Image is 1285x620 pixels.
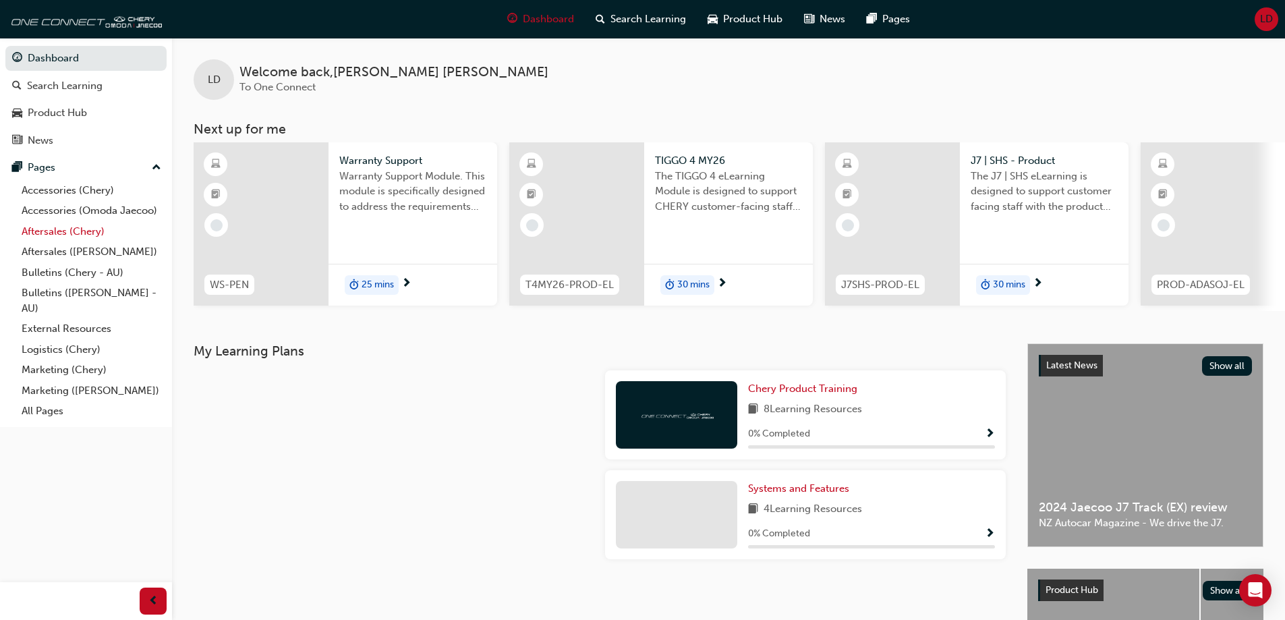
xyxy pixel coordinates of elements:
[16,318,167,339] a: External Resources
[172,121,1285,137] h3: Next up for me
[211,156,221,173] span: learningResourceType_ELEARNING-icon
[856,5,921,33] a: pages-iconPages
[148,593,159,610] span: prev-icon
[748,481,855,497] a: Systems and Features
[639,408,714,421] img: oneconnect
[527,186,536,204] span: booktick-icon
[677,277,710,293] span: 30 mins
[211,186,221,204] span: booktick-icon
[655,153,802,169] span: TIGGO 4 MY26
[5,101,167,125] a: Product Hub
[985,428,995,441] span: Show Progress
[748,526,810,542] span: 0 % Completed
[27,78,103,94] div: Search Learning
[1203,581,1253,600] button: Show all
[985,528,995,540] span: Show Progress
[523,11,574,27] span: Dashboard
[971,169,1118,215] span: The J7 | SHS eLearning is designed to support customer facing staff with the product and sales in...
[194,343,1006,359] h3: My Learning Plans
[28,105,87,121] div: Product Hub
[16,381,167,401] a: Marketing ([PERSON_NAME])
[820,11,845,27] span: News
[1157,277,1245,293] span: PROD-ADASOJ-EL
[585,5,697,33] a: search-iconSearch Learning
[194,142,497,306] a: WS-PENWarranty SupportWarranty Support Module. This module is specifically designed to address th...
[12,135,22,147] span: news-icon
[843,156,852,173] span: learningResourceType_ELEARNING-icon
[1039,500,1252,515] span: 2024 Jaecoo J7 Track (EX) review
[610,11,686,27] span: Search Learning
[210,277,249,293] span: WS-PEN
[981,277,990,294] span: duration-icon
[825,142,1129,306] a: J7SHS-PROD-ELJ7 | SHS - ProductThe J7 | SHS eLearning is designed to support customer facing staf...
[152,159,161,177] span: up-icon
[1202,356,1253,376] button: Show all
[527,156,536,173] span: learningResourceType_ELEARNING-icon
[28,160,55,175] div: Pages
[12,107,22,119] span: car-icon
[509,142,813,306] a: T4MY26-PROD-ELTIGGO 4 MY26The TIGGO 4 eLearning Module is designed to support CHERY customer-faci...
[526,219,538,231] span: learningRecordVerb_NONE-icon
[525,277,614,293] span: T4MY26-PROD-EL
[5,43,167,155] button: DashboardSearch LearningProduct HubNews
[12,53,22,65] span: guage-icon
[804,11,814,28] span: news-icon
[339,153,486,169] span: Warranty Support
[708,11,718,28] span: car-icon
[842,219,854,231] span: learningRecordVerb_NONE-icon
[1046,360,1097,371] span: Latest News
[16,180,167,201] a: Accessories (Chery)
[210,219,223,231] span: learningRecordVerb_NONE-icon
[16,200,167,221] a: Accessories (Omoda Jaecoo)
[748,426,810,442] span: 0 % Completed
[748,401,758,418] span: book-icon
[1260,11,1273,27] span: LD
[841,277,919,293] span: J7SHS-PROD-EL
[1039,355,1252,376] a: Latest NewsShow all
[5,46,167,71] a: Dashboard
[1046,584,1098,596] span: Product Hub
[764,501,862,518] span: 4 Learning Resources
[16,242,167,262] a: Aftersales ([PERSON_NAME])
[793,5,856,33] a: news-iconNews
[1027,343,1263,547] a: Latest NewsShow all2024 Jaecoo J7 Track (EX) reviewNZ Autocar Magazine - We drive the J7.
[1255,7,1278,31] button: LD
[16,262,167,283] a: Bulletins (Chery - AU)
[764,401,862,418] span: 8 Learning Resources
[16,401,167,422] a: All Pages
[748,482,849,495] span: Systems and Features
[496,5,585,33] a: guage-iconDashboard
[1039,515,1252,531] span: NZ Autocar Magazine - We drive the J7.
[28,133,53,148] div: News
[7,5,162,32] img: oneconnect
[1158,186,1168,204] span: booktick-icon
[16,221,167,242] a: Aftersales (Chery)
[665,277,675,294] span: duration-icon
[723,11,782,27] span: Product Hub
[16,339,167,360] a: Logistics (Chery)
[239,65,548,80] span: Welcome back , [PERSON_NAME] [PERSON_NAME]
[748,381,863,397] a: Chery Product Training
[12,80,22,92] span: search-icon
[1158,219,1170,231] span: learningRecordVerb_NONE-icon
[985,526,995,542] button: Show Progress
[717,278,727,290] span: next-icon
[16,360,167,381] a: Marketing (Chery)
[1158,156,1168,173] span: learningResourceType_ELEARNING-icon
[985,426,995,443] button: Show Progress
[697,5,793,33] a: car-iconProduct Hub
[5,74,167,98] a: Search Learning
[993,277,1025,293] span: 30 mins
[507,11,517,28] span: guage-icon
[208,72,221,88] span: LD
[882,11,910,27] span: Pages
[5,128,167,153] a: News
[596,11,605,28] span: search-icon
[339,169,486,215] span: Warranty Support Module. This module is specifically designed to address the requirements and pro...
[362,277,394,293] span: 25 mins
[16,283,167,318] a: Bulletins ([PERSON_NAME] - AU)
[1033,278,1043,290] span: next-icon
[1239,574,1272,607] div: Open Intercom Messenger
[748,501,758,518] span: book-icon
